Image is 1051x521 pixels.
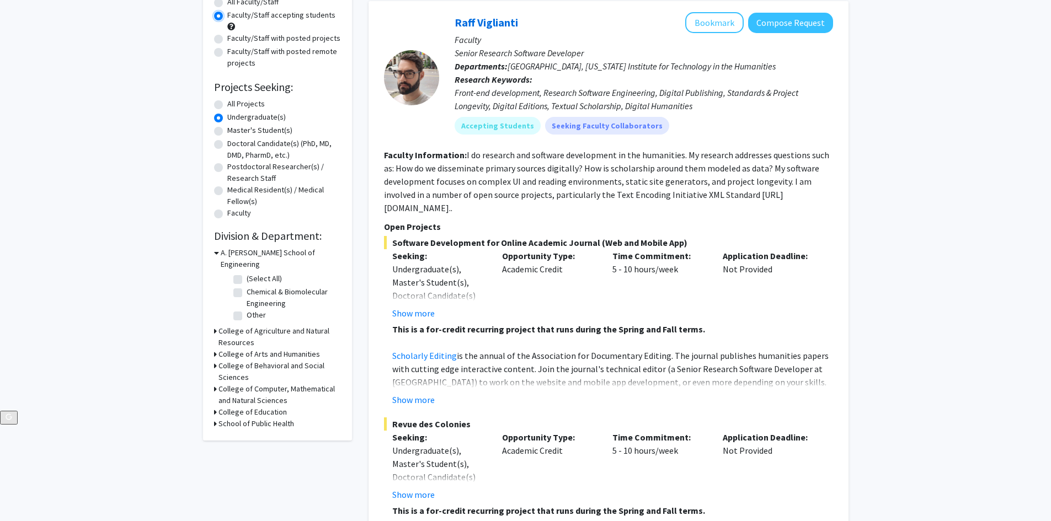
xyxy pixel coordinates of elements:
[227,111,286,123] label: Undergraduate(s)
[227,46,341,69] label: Faculty/Staff with posted remote projects
[247,286,338,309] label: Chemical & Biomolecular Engineering
[227,161,341,184] label: Postdoctoral Researcher(s) / Research Staff
[218,406,287,418] h3: College of Education
[612,431,706,444] p: Time Commitment:
[227,33,340,44] label: Faculty/Staff with posted projects
[221,247,341,270] h3: A. [PERSON_NAME] School of Engineering
[227,98,265,110] label: All Projects
[218,360,341,383] h3: College of Behavioral and Social Sciences
[714,431,825,501] div: Not Provided
[247,309,266,321] label: Other
[247,273,282,284] label: (Select All)
[227,138,341,161] label: Doctoral Candidate(s) (PhD, MD, DMD, PharmD, etc.)
[392,505,705,516] strong: This is a for-credit recurring project that runs during the Spring and Fall terms.
[392,444,486,510] div: Undergraduate(s), Master's Student(s), Doctoral Candidate(s) (PhD, MD, DMD, PharmD, etc.)
[227,9,335,21] label: Faculty/Staff accepting students
[218,383,341,406] h3: College of Computer, Mathematical and Natural Sciences
[384,417,833,431] span: Revue des Colonies
[214,229,341,243] h2: Division & Department:
[227,207,251,219] label: Faculty
[392,488,435,501] button: Show more
[494,431,604,501] div: Academic Credit
[214,80,341,94] h2: Projects Seeking:
[218,348,320,360] h3: College of Arts and Humanities
[502,431,596,444] p: Opportunity Type:
[218,418,294,429] h3: School of Public Health
[227,125,292,136] label: Master's Student(s)
[218,325,341,348] h3: College of Agriculture and Natural Resources
[604,431,714,501] div: 5 - 10 hours/week
[392,431,486,444] p: Seeking:
[227,184,341,207] label: Medical Resident(s) / Medical Fellow(s)
[723,431,817,444] p: Application Deadline:
[8,471,47,513] iframe: Chat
